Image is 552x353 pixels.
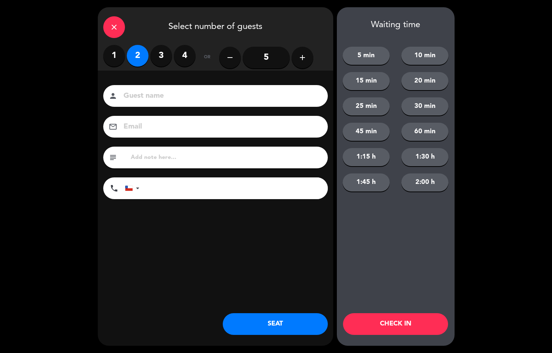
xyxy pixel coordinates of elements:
[401,148,448,166] button: 1:30 h
[401,72,448,90] button: 20 min
[343,47,390,65] button: 5 min
[298,53,307,62] i: add
[337,20,455,30] div: Waiting time
[125,178,142,199] div: Chile: +56
[103,45,125,67] label: 1
[109,122,117,131] i: email
[223,313,328,335] button: SEAT
[343,173,390,192] button: 1:45 h
[174,45,196,67] label: 4
[123,121,318,133] input: Email
[109,92,117,100] i: person
[196,45,219,70] div: or
[343,97,390,115] button: 25 min
[343,123,390,141] button: 45 min
[110,23,118,31] i: close
[401,123,448,141] button: 60 min
[110,184,118,193] i: phone
[401,97,448,115] button: 30 min
[130,152,322,163] input: Add note here...
[219,47,241,68] button: remove
[343,72,390,90] button: 15 min
[150,45,172,67] label: 3
[292,47,313,68] button: add
[226,53,234,62] i: remove
[127,45,149,67] label: 2
[123,90,318,102] input: Guest name
[343,148,390,166] button: 1:15 h
[401,47,448,65] button: 10 min
[401,173,448,192] button: 2:00 h
[109,153,117,162] i: subject
[98,7,333,45] div: Select number of guests
[343,313,448,335] button: CHECK IN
